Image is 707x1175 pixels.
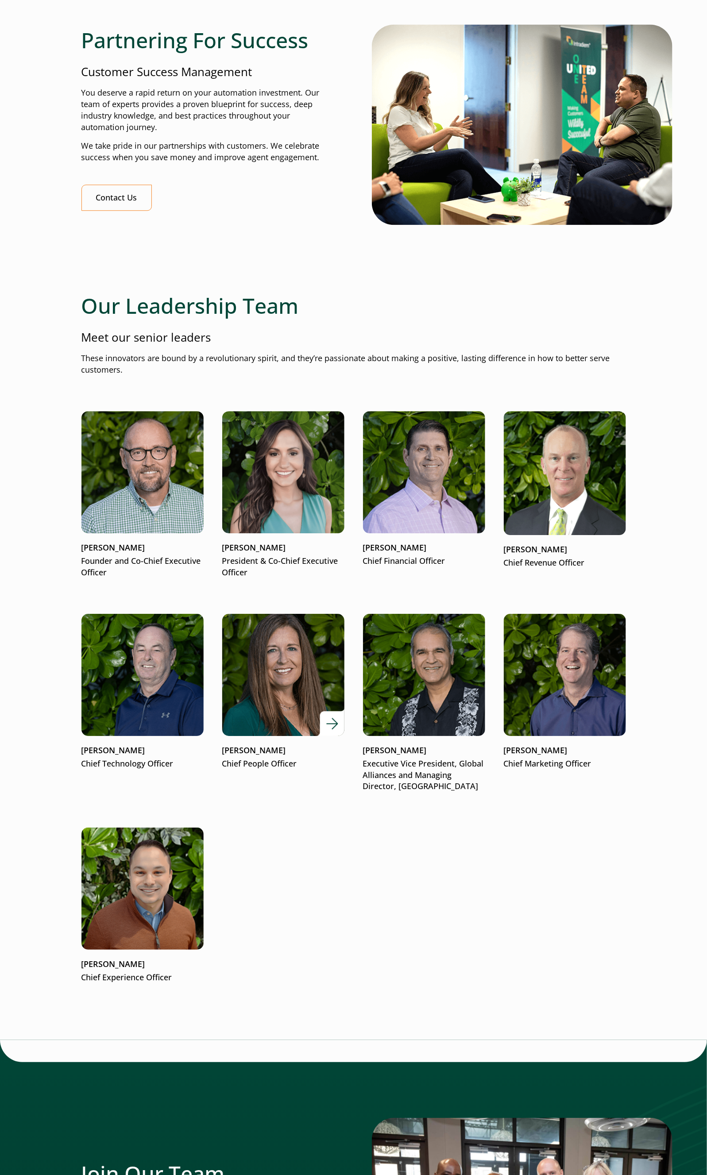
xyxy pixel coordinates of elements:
[504,544,626,555] p: [PERSON_NAME]
[81,614,204,736] img: Kevin Wilson
[504,745,626,756] p: [PERSON_NAME]
[81,140,336,163] p: We take pride in our partnerships with customers. We celebrate success when you save money and im...
[363,614,485,793] a: Haresh Gangwani[PERSON_NAME]Executive Vice President, Global Alliances and Managing Director, [GE...
[504,614,626,736] img: Tom Russell
[81,353,626,376] p: These innovators are bound by a revolutionary spirit, and they’re passionate about making a posit...
[363,555,485,567] p: Chief Financial Officer
[81,555,204,578] p: Founder and Co-Chief Executive Officer
[222,542,344,554] p: [PERSON_NAME]
[222,758,344,770] p: Chief People Officer
[363,542,485,554] p: [PERSON_NAME]
[363,614,485,736] img: Haresh Gangwani
[81,64,336,80] p: Customer Success Management
[210,601,356,748] img: Kim Hiler
[504,758,626,770] p: Chief Marketing Officer
[222,745,344,756] p: [PERSON_NAME]
[222,614,344,770] a: Kim Hiler[PERSON_NAME]Chief People Officer
[504,411,626,569] a: [PERSON_NAME]Chief Revenue Officer
[222,411,344,578] a: [PERSON_NAME]President & Co-Chief Executive Officer
[81,758,204,770] p: Chief Technology Officer
[81,411,204,533] img: Matt McConnell
[81,972,204,983] p: Chief Experience Officer
[363,411,485,533] img: Bryan Jones
[81,745,204,756] p: [PERSON_NAME]
[81,959,204,970] p: [PERSON_NAME]
[363,758,485,793] p: Executive Vice President, Global Alliances and Managing Director, [GEOGRAPHIC_DATA]
[372,24,672,225] img: Man and woman on couches talking about contact center partners
[222,555,344,578] p: President & Co-Chief Executive Officer
[81,828,204,983] a: [PERSON_NAME]Chief Experience Officer
[81,185,152,211] a: Contact Us
[504,614,626,770] a: Tom Russell[PERSON_NAME]Chief Marketing Officer
[363,745,485,756] p: [PERSON_NAME]
[81,293,626,319] h2: Our Leadership Team
[81,27,336,53] h2: Partnering For Success
[363,411,485,567] a: Bryan Jones[PERSON_NAME]Chief Financial Officer
[81,411,204,578] a: Matt McConnell[PERSON_NAME]Founder and Co-Chief Executive Officer
[81,614,204,770] a: Kevin Wilson[PERSON_NAME]Chief Technology Officer
[81,329,626,346] p: Meet our senior leaders
[81,87,336,133] p: You deserve a rapid return on your automation investment. Our team of experts provides a proven b...
[504,557,626,569] p: Chief Revenue Officer
[81,542,204,554] p: [PERSON_NAME]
